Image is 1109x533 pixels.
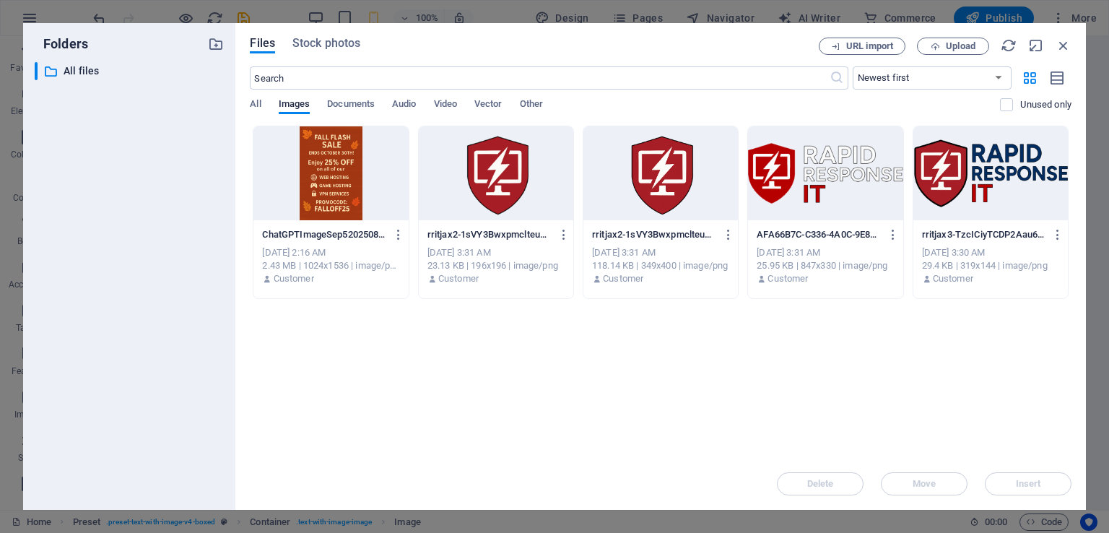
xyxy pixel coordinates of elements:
div: [DATE] 3:30 AM [922,246,1059,259]
i: Create new folder [208,36,224,52]
span: Video [434,95,457,116]
button: Upload [917,38,989,55]
p: rritjax3-TzcICiyTCDP2Aau6Pde1og.png [922,228,1046,241]
div: 23.13 KB | 196x196 | image/png [427,259,565,272]
div: [DATE] 3:31 AM [592,246,729,259]
span: Images [279,95,310,116]
i: Minimize [1028,38,1044,53]
div: 2.43 MB | 1024x1536 | image/png [262,259,399,272]
div: [DATE] 2:16 AM [262,246,399,259]
i: Reload [1001,38,1017,53]
p: Customer [933,272,973,285]
p: AFA66B7C-C336-4A0C-9E8E-04D221B6A02B-nKTRrfWui-ddipRmWUwp5w3-AtAfm8FBIFbpLllnWCxHog.png [757,228,881,241]
span: Audio [392,95,416,116]
p: Customer [603,272,643,285]
p: ChatGPTImageSep5202508_15_54PM-mkAb68fTPc3lnnQmQ49E3w.png [262,228,386,241]
button: URL import [819,38,905,55]
span: Documents [327,95,375,116]
span: Vector [474,95,503,116]
div: 25.95 KB | 847x330 | image/png [757,259,894,272]
span: Upload [946,42,975,51]
p: rritjax2-1sVY3BwxpmclteucYRRkLA-sA-EvZ7PrfzjMFELArTvgg.png [427,228,552,241]
div: 118.14 KB | 349x400 | image/png [592,259,729,272]
div: [DATE] 3:31 AM [757,246,894,259]
div: 29.4 KB | 319x144 | image/png [922,259,1059,272]
div: [DATE] 3:31 AM [427,246,565,259]
p: rritjax2-1sVY3BwxpmclteucYRRkLA.png [592,228,716,241]
p: Customer [438,272,479,285]
input: Search [250,66,829,90]
p: All files [64,63,198,79]
span: Stock photos [292,35,360,52]
span: Other [520,95,543,116]
span: All [250,95,261,116]
p: Customer [274,272,314,285]
span: URL import [846,42,893,51]
div: ​ [35,62,38,80]
i: Close [1056,38,1071,53]
p: Displays only files that are not in use on the website. Files added during this session can still... [1020,98,1071,111]
span: Files [250,35,275,52]
p: Folders [35,35,88,53]
p: Customer [767,272,808,285]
